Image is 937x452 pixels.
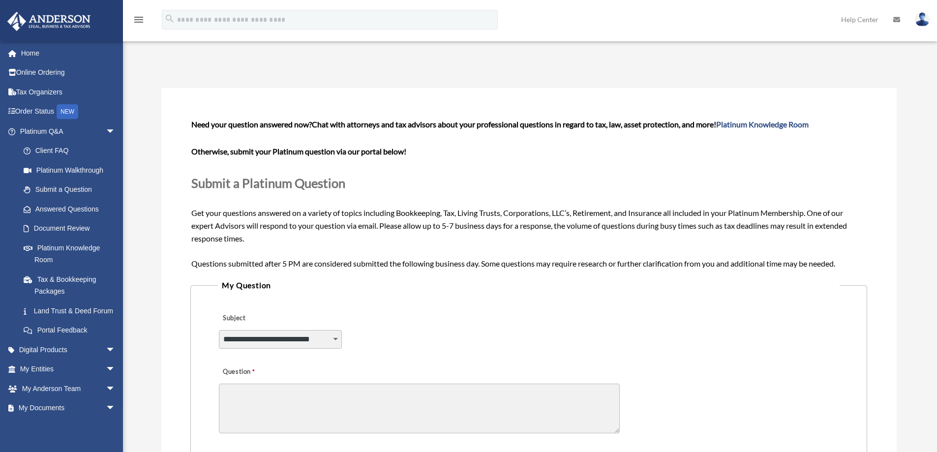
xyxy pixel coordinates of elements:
legend: My Question [218,278,839,292]
span: arrow_drop_down [106,340,125,360]
a: Online Ordering [7,63,130,83]
a: My Documentsarrow_drop_down [7,398,130,418]
a: My Anderson Teamarrow_drop_down [7,379,130,398]
a: Client FAQ [14,141,130,161]
i: search [164,13,175,24]
a: My Entitiesarrow_drop_down [7,360,130,379]
span: arrow_drop_down [106,398,125,419]
i: menu [133,14,145,26]
a: Home [7,43,130,63]
a: Platinum Knowledge Room [716,120,809,129]
label: Subject [219,312,312,326]
span: Need your question answered now? [191,120,312,129]
span: Chat with attorneys and tax advisors about your professional questions in regard to tax, law, ass... [312,120,809,129]
span: arrow_drop_down [106,121,125,142]
a: Submit a Question [14,180,125,200]
div: NEW [57,104,78,119]
a: Digital Productsarrow_drop_down [7,340,130,360]
b: Otherwise, submit your Platinum question via our portal below! [191,147,406,156]
span: Get your questions answered on a variety of topics including Bookkeeping, Tax, Living Trusts, Cor... [191,120,866,268]
a: Online Learningarrow_drop_down [7,418,130,437]
img: Anderson Advisors Platinum Portal [4,12,93,31]
a: menu [133,17,145,26]
a: Tax & Bookkeeping Packages [14,270,130,301]
span: arrow_drop_down [106,360,125,380]
a: Document Review [14,219,130,239]
a: Platinum Q&Aarrow_drop_down [7,121,130,141]
img: User Pic [915,12,930,27]
a: Land Trust & Deed Forum [14,301,130,321]
label: Question [219,365,295,379]
span: Submit a Platinum Question [191,176,345,190]
a: Platinum Walkthrough [14,160,130,180]
a: Answered Questions [14,199,130,219]
a: Tax Organizers [7,82,130,102]
a: Portal Feedback [14,321,130,340]
a: Platinum Knowledge Room [14,238,130,270]
span: arrow_drop_down [106,418,125,438]
a: Order StatusNEW [7,102,130,122]
span: arrow_drop_down [106,379,125,399]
